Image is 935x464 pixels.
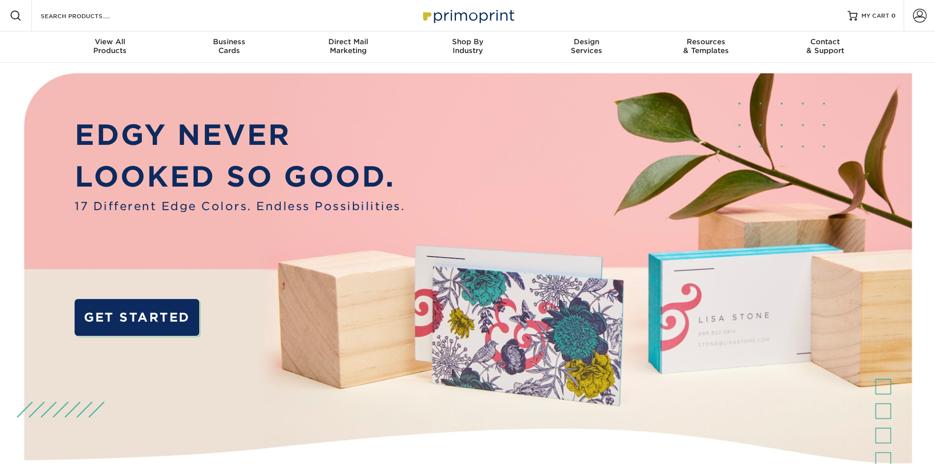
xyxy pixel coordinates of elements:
span: MY CART [861,12,889,20]
a: Direct MailMarketing [289,31,408,63]
div: Cards [169,37,289,55]
a: View AllProducts [51,31,170,63]
a: DesignServices [527,31,646,63]
p: EDGY NEVER [75,114,405,156]
a: GET STARTED [75,299,199,336]
div: Industry [408,37,527,55]
span: 0 [891,12,896,19]
span: Resources [646,37,766,46]
div: Marketing [289,37,408,55]
div: Services [527,37,646,55]
span: Design [527,37,646,46]
div: Products [51,37,170,55]
span: View All [51,37,170,46]
input: SEARCH PRODUCTS..... [40,10,135,22]
a: Resources& Templates [646,31,766,63]
a: Contact& Support [766,31,885,63]
span: Direct Mail [289,37,408,46]
div: & Support [766,37,885,55]
div: & Templates [646,37,766,55]
a: BusinessCards [169,31,289,63]
span: 17 Different Edge Colors. Endless Possibilities. [75,198,405,215]
span: Shop By [408,37,527,46]
img: Primoprint [419,5,517,26]
p: LOOKED SO GOOD. [75,156,405,198]
span: Contact [766,37,885,46]
a: Shop ByIndustry [408,31,527,63]
span: Business [169,37,289,46]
